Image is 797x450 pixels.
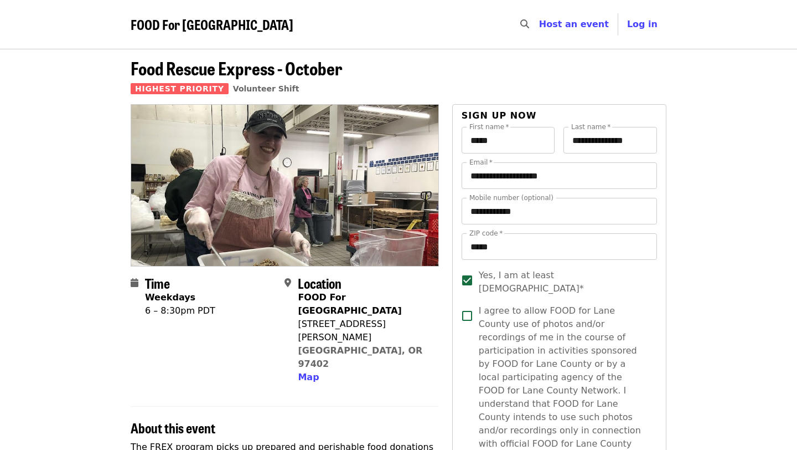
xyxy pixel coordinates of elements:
[131,278,138,288] i: calendar icon
[479,269,648,295] span: Yes, I am at least [DEMOGRAPHIC_DATA]*
[469,124,509,130] label: First name
[563,127,657,154] input: Last name
[469,159,493,166] label: Email
[298,371,319,384] button: Map
[131,105,438,265] img: Food Rescue Express - October organized by FOOD For Lane County
[298,345,422,369] a: [GEOGRAPHIC_DATA], OR 97402
[131,83,229,94] span: Highest Priority
[469,195,553,201] label: Mobile number (optional)
[298,318,429,344] div: [STREET_ADDRESS][PERSON_NAME]
[284,278,291,288] i: map-marker-alt icon
[571,124,610,130] label: Last name
[536,11,545,38] input: Search
[462,198,657,224] input: Mobile number (optional)
[627,19,658,29] span: Log in
[298,292,401,316] strong: FOOD For [GEOGRAPHIC_DATA]
[520,19,529,29] i: search icon
[131,17,293,33] a: FOOD For [GEOGRAPHIC_DATA]
[539,19,609,29] a: Host an event
[145,292,195,303] strong: Weekdays
[469,230,503,237] label: ZIP code
[462,162,657,189] input: Email
[462,110,537,121] span: Sign up now
[462,127,555,154] input: First name
[298,372,319,382] span: Map
[462,233,657,260] input: ZIP code
[131,55,343,81] span: Food Rescue Express - October
[618,13,666,35] button: Log in
[298,273,341,293] span: Location
[131,418,215,437] span: About this event
[145,273,170,293] span: Time
[233,84,299,93] a: Volunteer Shift
[145,304,215,318] div: 6 – 8:30pm PDT
[131,14,293,34] span: FOOD For [GEOGRAPHIC_DATA]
